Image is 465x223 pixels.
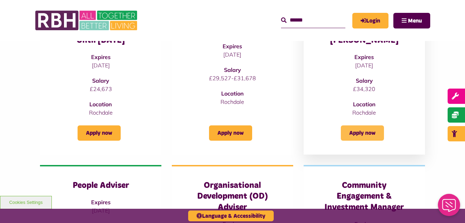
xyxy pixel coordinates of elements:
[221,90,244,97] strong: Location
[54,85,147,93] p: £24,673
[352,13,388,28] a: MyRBH
[186,74,279,82] p: £29,527-£31,678
[54,180,147,191] h3: People Adviser
[54,108,147,117] p: Rochdale
[89,101,112,108] strong: Location
[281,13,345,28] input: Search
[353,101,376,108] strong: Location
[54,61,147,69] p: [DATE]
[393,13,430,28] button: Navigation
[318,180,411,213] h3: Community Engagement & Investment Manager
[35,7,139,34] img: RBH
[224,66,241,73] strong: Salary
[186,98,279,106] p: Rochdale
[188,210,274,221] button: Language & Accessibility
[78,125,121,141] a: Apply now
[354,53,374,60] strong: Expires
[186,50,279,59] p: [DATE]
[92,77,109,84] strong: Salary
[341,125,384,141] a: Apply now
[91,199,111,206] strong: Expires
[209,125,252,141] a: Apply now
[356,77,373,84] strong: Salary
[54,206,147,215] p: [DATE]
[223,43,242,50] strong: Expires
[318,108,411,117] p: Rochdale
[318,85,411,93] p: £34,320
[91,53,111,60] strong: Expires
[186,180,279,213] h3: Organisational Development (OD) Adviser
[318,61,411,69] p: [DATE]
[408,18,422,24] span: Menu
[434,192,465,223] iframe: Netcall Web Assistant for live chat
